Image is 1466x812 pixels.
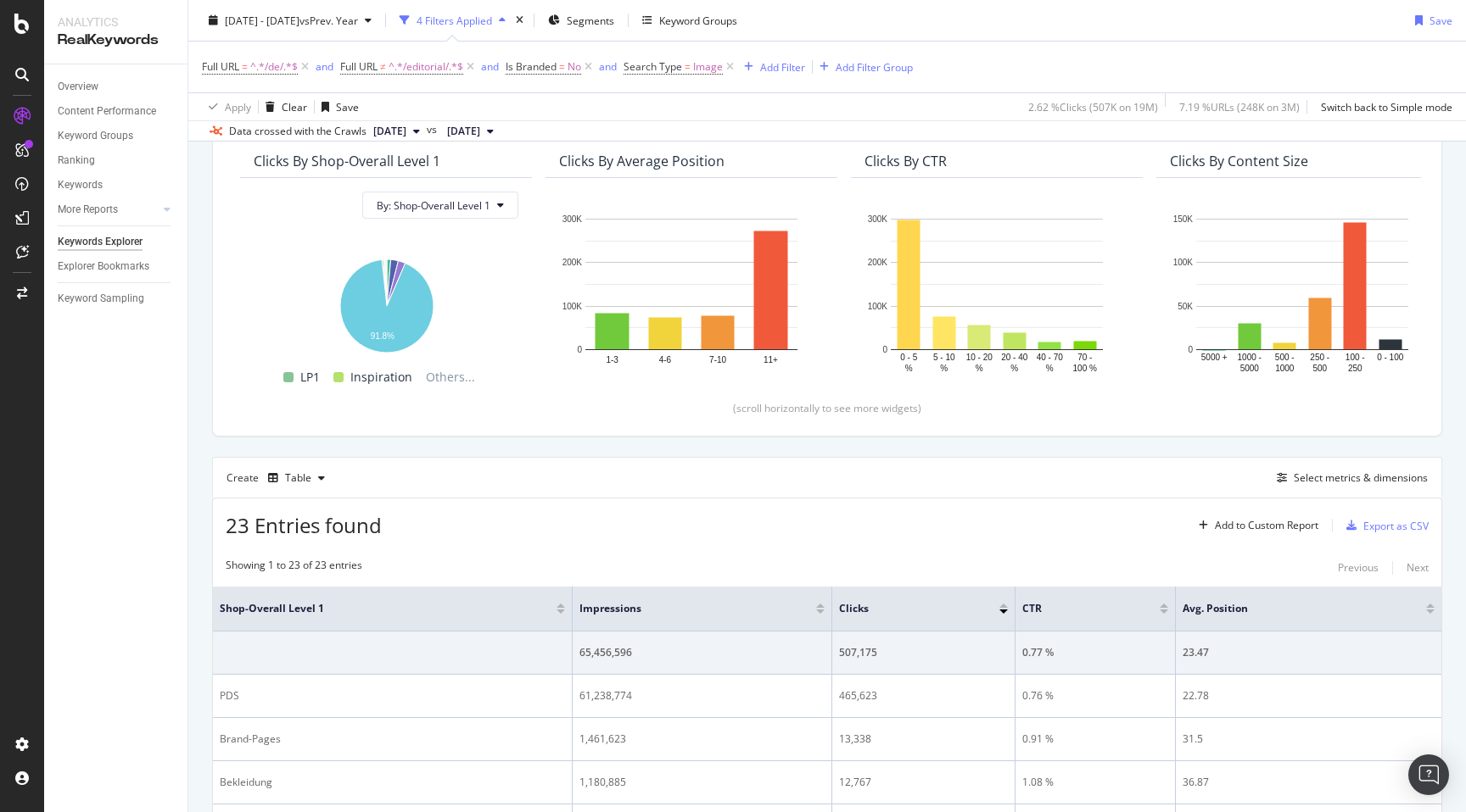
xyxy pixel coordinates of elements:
div: and [316,59,333,74]
a: More Reports [58,201,159,219]
span: Clicks [839,601,975,616]
div: Select metrics & dimensions [1294,470,1428,485]
div: and [481,59,499,74]
text: 11+ [764,355,778,364]
a: Overview [58,78,176,96]
div: Apply [225,99,251,114]
div: times [512,12,527,29]
div: 0.76 % [1022,688,1167,704]
div: 7.19 % URLs ( 248K on 3M ) [1179,99,1300,114]
span: Search Type [624,59,682,74]
svg: A chart. [254,251,518,354]
button: Add Filter Group [813,57,913,77]
div: Table [285,473,311,483]
div: 65,456,596 [579,645,825,660]
button: Save [315,93,359,120]
span: 2025 Sep. 29th [373,124,406,139]
span: Full URL [340,59,378,74]
div: 2.62 % Clicks ( 507K on 19M ) [1028,99,1158,114]
span: Full URL [202,59,239,74]
div: 465,623 [839,688,1009,704]
button: By: Shop-Overall Level 1 [362,192,518,219]
div: Analytics [58,14,174,31]
text: 250 - [1310,353,1329,362]
div: 0.91 % [1022,731,1167,747]
text: 100 - [1346,353,1365,362]
div: Bekleidung [220,775,565,790]
div: 4 Filters Applied [417,13,492,27]
text: 40 - 70 [1037,353,1064,362]
span: Inspiration [350,367,412,387]
button: Table [261,464,332,492]
button: Apply [202,93,251,120]
span: Others... [419,367,482,387]
button: Segments [541,7,621,34]
div: More Reports [58,201,118,219]
text: 200K [562,259,583,268]
text: 1-3 [606,355,618,364]
span: = [685,59,691,74]
div: Clicks By Shop-Overall Level 1 [254,153,440,170]
span: CTR [1022,601,1133,616]
div: 1.08 % [1022,775,1167,790]
div: Switch back to Simple mode [1321,99,1452,114]
span: ^.*/de/.*$ [250,55,298,79]
div: Keywords [58,176,103,194]
text: % [940,364,948,373]
text: % [1010,364,1018,373]
span: 2024 Sep. 2nd [447,124,480,139]
button: Clear [259,93,307,120]
button: 4 Filters Applied [393,7,512,34]
a: Content Performance [58,103,176,120]
span: = [242,59,248,74]
div: 507,175 [839,645,1009,660]
text: 70 - [1077,353,1092,362]
text: 500 [1312,364,1327,373]
a: Keyword Sampling [58,290,176,308]
div: (scroll horizontally to see more widgets) [233,401,1421,415]
div: 22.78 [1183,688,1435,704]
text: 500 - [1275,353,1295,362]
text: 50K [1178,302,1193,311]
div: Brand-Pages [220,731,565,747]
a: Ranking [58,152,176,170]
button: [DATE] - [DATE]vsPrev. Year [202,7,378,34]
div: Save [336,99,359,114]
span: vs Prev. Year [299,13,358,27]
button: Add to Custom Report [1192,512,1318,539]
div: 23.47 [1183,645,1435,660]
div: Export as CSV [1363,519,1429,533]
text: 5000 [1240,364,1260,373]
button: [DATE] [440,121,501,142]
div: 0.77 % [1022,645,1167,660]
div: RealKeywords [58,31,174,50]
div: Add to Custom Report [1215,520,1318,531]
div: PDS [220,688,565,704]
div: 13,338 [839,731,1009,747]
div: A chart. [1170,210,1435,375]
div: Keyword Groups [58,127,133,145]
button: and [599,58,617,75]
text: 0 - 100 [1377,353,1404,362]
span: Impressions [579,601,791,616]
text: 10 - 20 [966,353,993,362]
div: Next [1407,560,1429,575]
text: 0 [1188,345,1193,354]
div: Clicks By Content Size [1170,153,1308,170]
svg: A chart. [559,210,824,375]
div: 12,767 [839,775,1009,790]
button: Switch back to Simple mode [1314,93,1452,120]
div: Clicks By Average Position [559,153,725,170]
button: Save [1408,7,1452,34]
span: LP1 [300,367,320,387]
text: 300K [562,214,583,224]
button: Select metrics & dimensions [1270,468,1428,488]
div: 1,180,885 [579,775,825,790]
div: Save [1430,13,1452,27]
text: 20 - 40 [1001,353,1028,362]
text: % [976,364,983,373]
text: 0 [882,345,887,354]
button: [DATE] [366,121,427,142]
a: Keyword Groups [58,127,176,145]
